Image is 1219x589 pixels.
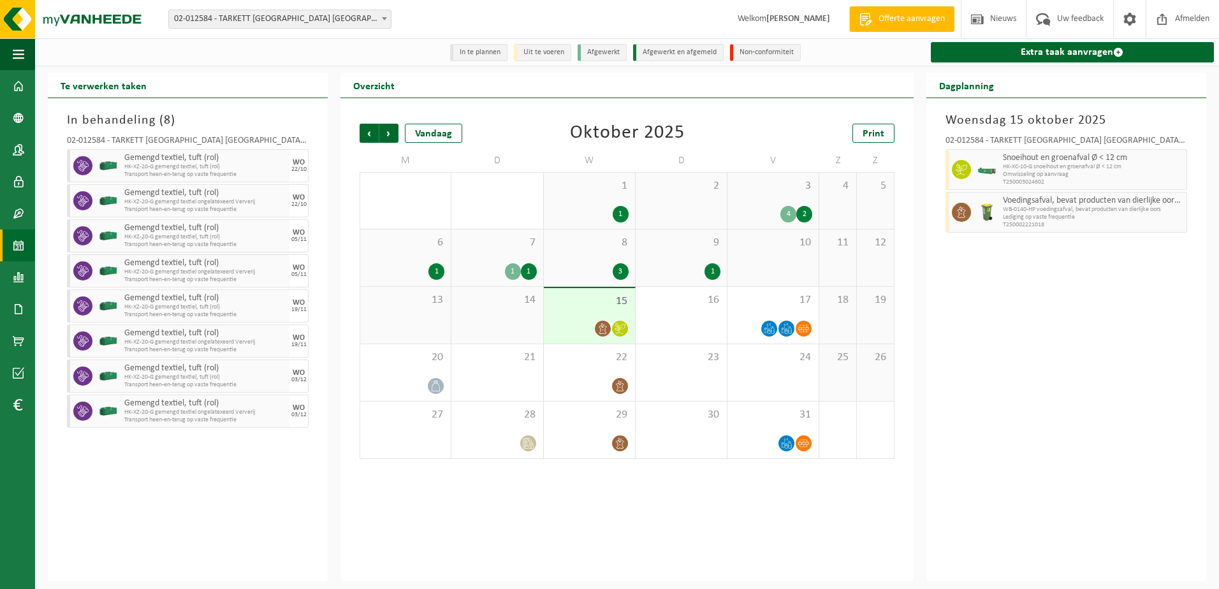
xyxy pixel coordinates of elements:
li: Afgewerkt en afgemeld [633,44,724,61]
span: 02-012584 - TARKETT DENDERMONDE NV - DENDERMONDE [169,10,391,28]
img: WB-0140-HPE-GN-50 [977,203,996,222]
span: 7 [458,236,536,250]
div: WO [293,299,305,307]
span: Gemengd textiel, tuft (rol) [124,153,286,163]
div: WO [293,194,305,201]
span: Transport heen-en-terug op vaste frequentie [124,241,286,249]
span: Transport heen-en-terug op vaste frequentie [124,381,286,389]
div: 19/11 [291,307,307,313]
td: M [360,149,451,172]
div: 22/10 [291,166,307,173]
strong: [PERSON_NAME] [766,14,830,24]
span: HK-XZ-20-G gemengd textiel ongelatexeerd Ververij [124,198,286,206]
div: Vandaag [405,124,462,143]
div: 4 [780,206,796,222]
span: 6 [367,236,444,250]
span: Print [863,129,884,139]
span: Volgende [379,124,398,143]
span: 17 [734,293,812,307]
span: Gemengd textiel, tuft (rol) [124,258,286,268]
span: 16 [642,293,720,307]
span: Gemengd textiel, tuft (rol) [124,293,286,303]
div: 3 [613,263,629,280]
span: T250003024602 [1003,178,1183,186]
span: 9 [642,236,720,250]
div: 03/12 [291,377,307,383]
td: W [544,149,636,172]
a: Offerte aanvragen [849,6,954,32]
span: Transport heen-en-terug op vaste frequentie [124,416,286,424]
li: In te plannen [450,44,507,61]
span: Voedingsafval, bevat producten van dierlijke oorsprong, onverpakt, categorie 3 [1003,196,1183,206]
span: 11 [826,236,850,250]
span: 13 [367,293,444,307]
span: HK-XC-10-G snoeihout en groenafval Ø < 12 cm [1003,163,1183,171]
span: 30 [642,408,720,422]
td: D [451,149,543,172]
div: 1 [613,206,629,222]
img: HK-XZ-20-GN-00 [99,191,118,210]
span: Transport heen-en-terug op vaste frequentie [124,171,286,178]
img: HK-XZ-20-GN-00 [99,261,118,280]
h2: Dagplanning [926,73,1007,98]
div: WO [293,404,305,412]
div: WO [293,264,305,272]
li: Uit te voeren [514,44,571,61]
div: 1 [704,263,720,280]
img: HK-XZ-20-GN-00 [99,156,118,175]
span: WB-0140-HP voedingsafval, bevat producten van dierlijke oors [1003,206,1183,214]
span: 23 [642,351,720,365]
div: WO [293,159,305,166]
span: Gemengd textiel, tuft (rol) [124,398,286,409]
span: 26 [863,351,887,365]
span: 4 [826,179,850,193]
span: 20 [367,351,444,365]
div: 1 [521,263,537,280]
span: Transport heen-en-terug op vaste frequentie [124,311,286,319]
div: 05/11 [291,272,307,278]
div: 03/12 [291,412,307,418]
td: D [636,149,727,172]
span: 14 [458,293,536,307]
span: Omwisseling op aanvraag [1003,171,1183,178]
h2: Overzicht [340,73,407,98]
span: 8 [550,236,629,250]
span: HK-XZ-20-G gemengd textiel, tuft (rol) [124,303,286,311]
span: 29 [550,408,629,422]
div: 19/11 [291,342,307,348]
div: WO [293,334,305,342]
span: HK-XZ-20-G gemengd textiel ongelatexeerd Ververij [124,268,286,276]
div: 22/10 [291,201,307,208]
div: WO [293,369,305,377]
img: HK-XZ-20-GN-00 [99,226,118,245]
span: 19 [863,293,887,307]
span: 21 [458,351,536,365]
td: V [727,149,819,172]
span: Transport heen-en-terug op vaste frequentie [124,276,286,284]
span: 27 [367,408,444,422]
span: 5 [863,179,887,193]
span: 12 [863,236,887,250]
span: 8 [164,114,171,127]
span: Vorige [360,124,379,143]
div: 1 [505,263,521,280]
span: HK-XZ-20-G gemengd textiel, tuft (rol) [124,374,286,381]
span: 2 [642,179,720,193]
a: Print [852,124,894,143]
h3: In behandeling ( ) [67,111,309,130]
span: 28 [458,408,536,422]
div: 1 [428,263,444,280]
div: 2 [796,206,812,222]
li: Non-conformiteit [730,44,801,61]
li: Afgewerkt [578,44,627,61]
img: HK-XZ-20-GN-00 [99,296,118,316]
div: WO [293,229,305,236]
div: 02-012584 - TARKETT [GEOGRAPHIC_DATA] [GEOGRAPHIC_DATA] - [GEOGRAPHIC_DATA] [945,136,1187,149]
img: HK-XC-10-GN-00 [977,165,996,175]
span: 22 [550,351,629,365]
div: 02-012584 - TARKETT [GEOGRAPHIC_DATA] [GEOGRAPHIC_DATA] - [GEOGRAPHIC_DATA] [67,136,309,149]
span: Transport heen-en-terug op vaste frequentie [124,206,286,214]
span: 25 [826,351,850,365]
span: 24 [734,351,812,365]
span: T250002221018 [1003,221,1183,229]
